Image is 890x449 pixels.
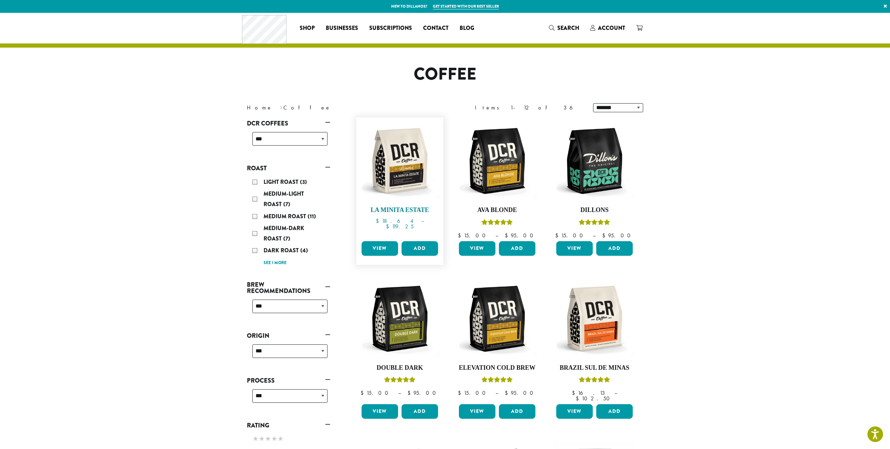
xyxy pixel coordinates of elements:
span: $ [505,232,511,239]
div: Rated 5.00 out of 5 [482,376,513,386]
a: La Minita Estate [360,121,440,238]
h1: Coffee [242,64,648,84]
button: Add [499,404,535,419]
bdi: 16.13 [572,389,608,397]
span: Light Roast [264,178,300,186]
span: $ [505,389,511,397]
a: View [556,404,593,419]
bdi: 15.00 [458,389,489,397]
div: Items 1-12 of 36 [475,104,583,112]
span: (11) [308,212,316,220]
span: Medium Roast [264,212,308,220]
button: Add [596,241,633,256]
div: Roast [247,174,330,270]
span: $ [376,217,382,224]
img: DCR-12oz-Elevation-Cold-Brew-Stock-scaled.png [457,279,537,359]
span: $ [361,389,366,397]
div: Rated 5.00 out of 5 [482,218,513,229]
span: $ [458,232,464,239]
span: Subscriptions [369,24,412,33]
h4: Ava Blonde [457,206,537,214]
a: View [459,404,495,419]
a: Origin [247,330,330,342]
a: Process [247,375,330,386]
h4: Elevation Cold Brew [457,364,537,372]
a: Roast [247,162,330,174]
span: – [495,232,498,239]
div: Rated 4.50 out of 5 [384,376,415,386]
span: $ [602,232,608,239]
a: Shop [294,23,320,34]
h4: Brazil Sul De Minas [555,364,634,372]
span: Medium-Light Roast [264,190,304,208]
a: See 1 more [264,260,286,267]
span: $ [576,395,582,402]
span: Contact [423,24,448,33]
bdi: 15.00 [361,389,391,397]
div: Rated 5.00 out of 5 [579,218,610,229]
h4: Dillons [555,206,634,214]
img: DCR-12oz-Double-Dark-Stock-scaled.png [360,279,440,359]
span: – [614,389,617,397]
bdi: 95.00 [407,389,439,397]
span: ★ [265,434,271,444]
span: $ [386,223,392,230]
span: – [593,232,596,239]
a: DCR Coffees [247,117,330,129]
span: ★ [252,434,259,444]
span: Shop [300,24,315,33]
span: – [421,217,424,224]
span: Dark Roast [264,246,300,254]
div: Origin [247,342,330,366]
a: Rating [247,419,330,431]
img: DCR-12oz-Ava-Blonde-Stock-scaled.png [457,121,537,201]
span: Blog [460,24,474,33]
bdi: 95.00 [505,232,536,239]
h4: La Minita Estate [360,206,440,214]
img: DCR-12oz-La-Minita-Estate-Stock-scaled.png [360,121,440,201]
bdi: 119.25 [386,223,414,230]
span: ★ [277,434,284,444]
a: View [459,241,495,256]
span: $ [407,389,413,397]
span: (7) [283,200,290,208]
h4: Double Dark [360,364,440,372]
span: Businesses [326,24,358,33]
span: – [495,389,498,397]
div: DCR Coffees [247,129,330,154]
img: DCR-12oz-Brazil-Sul-De-Minas-Stock-scaled.png [555,279,634,359]
bdi: 95.00 [505,389,536,397]
a: Get started with our best seller [433,3,499,9]
img: DCR-12oz-Dillons-Stock-scaled.png [555,121,634,201]
span: › [280,101,282,112]
div: Rating [247,431,330,447]
span: $ [458,389,464,397]
span: Account [598,24,625,32]
a: DillonsRated 5.00 out of 5 [555,121,634,238]
span: ★ [271,434,277,444]
span: Medium-Dark Roast [264,224,304,243]
bdi: 95.00 [602,232,634,239]
span: (7) [283,235,290,243]
button: Add [596,404,633,419]
a: View [556,241,593,256]
a: View [362,241,398,256]
a: Double DarkRated 4.50 out of 5 [360,279,440,402]
a: Home [247,104,273,111]
div: Brew Recommendations [247,297,330,321]
bdi: 102.50 [576,395,613,402]
a: Ava BlondeRated 5.00 out of 5 [457,121,537,238]
bdi: 15.00 [555,232,586,239]
bdi: 18.64 [376,217,414,224]
a: View [362,404,398,419]
span: (3) [300,178,307,186]
bdi: 15.00 [458,232,489,239]
a: Elevation Cold BrewRated 5.00 out of 5 [457,279,537,402]
span: $ [572,389,578,397]
span: $ [555,232,561,239]
button: Add [402,404,438,419]
span: – [398,389,401,397]
nav: Breadcrumb [247,104,435,112]
span: ★ [259,434,265,444]
button: Add [499,241,535,256]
